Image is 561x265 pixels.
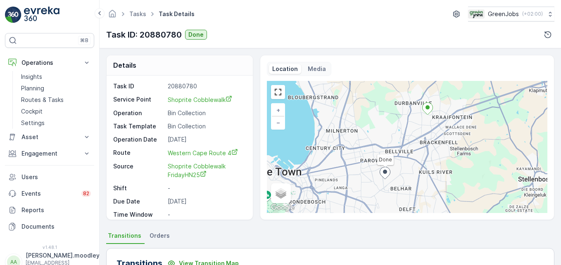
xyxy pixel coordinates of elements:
[83,190,89,197] p: 82
[113,60,136,70] p: Details
[168,163,227,178] span: Shoprite Cobblewalk FridayHN25
[168,149,238,156] span: Western Cape Route 4
[26,251,100,260] p: [PERSON_NAME].moodley
[113,122,164,130] p: Task Template
[108,232,141,240] span: Transitions
[150,232,170,240] span: Orders
[21,84,44,92] p: Planning
[5,202,94,218] a: Reports
[21,133,78,141] p: Asset
[269,202,296,213] img: Google
[18,71,94,83] a: Insights
[5,7,21,23] img: logo
[269,202,296,213] a: Open this area in Google Maps (opens a new window)
[168,162,245,179] a: Shoprite Cobblewalk FridayHN25
[308,65,326,73] p: Media
[21,73,42,81] p: Insights
[113,197,164,206] p: Due Date
[18,83,94,94] a: Planning
[18,106,94,117] a: Cockpit
[5,245,94,250] span: v 1.48.1
[5,218,94,235] a: Documents
[24,7,59,23] img: logo_light-DOdMpM7g.png
[113,184,164,192] p: Shift
[168,135,245,144] p: [DATE]
[108,12,117,19] a: Homepage
[272,86,284,98] a: View Fullscreen
[21,59,78,67] p: Operations
[5,145,94,162] button: Engagement
[21,119,45,127] p: Settings
[168,197,245,206] p: [DATE]
[80,37,88,44] p: ⌘B
[168,82,245,90] p: 20880780
[157,10,196,18] span: Task Details
[168,149,245,157] a: Western Cape Route 4
[188,31,204,39] p: Done
[468,7,554,21] button: GreenJobs(+02:00)
[5,129,94,145] button: Asset
[168,122,245,130] p: Bin Collection
[272,104,284,116] a: Zoom In
[168,96,232,103] span: Shoprite Cobblewalk
[113,162,164,179] p: Source
[21,107,43,116] p: Cockpit
[21,96,64,104] p: Routes & Tasks
[276,106,280,114] span: +
[276,119,280,126] span: −
[129,10,146,17] a: Tasks
[522,11,543,17] p: ( +02:00 )
[21,189,76,198] p: Events
[113,109,164,117] p: Operation
[488,10,519,18] p: GreenJobs
[168,211,245,219] p: -
[272,116,284,129] a: Zoom Out
[168,95,245,104] a: Shoprite Cobblewalk
[113,95,164,104] p: Service Point
[5,169,94,185] a: Users
[21,206,91,214] p: Reports
[21,222,91,231] p: Documents
[113,149,164,157] p: Route
[106,28,182,41] p: Task ID: 20880780
[168,109,245,117] p: Bin Collection
[21,149,78,158] p: Engagement
[168,184,245,192] p: -
[5,54,94,71] button: Operations
[18,94,94,106] a: Routes & Tasks
[113,135,164,144] p: Operation Date
[272,184,290,202] a: Layers
[5,185,94,202] a: Events82
[113,82,164,90] p: Task ID
[185,30,207,40] button: Done
[21,173,91,181] p: Users
[18,117,94,129] a: Settings
[272,65,298,73] p: Location
[113,211,164,219] p: Time Window
[468,9,485,19] img: Green_Jobs_Logo.png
